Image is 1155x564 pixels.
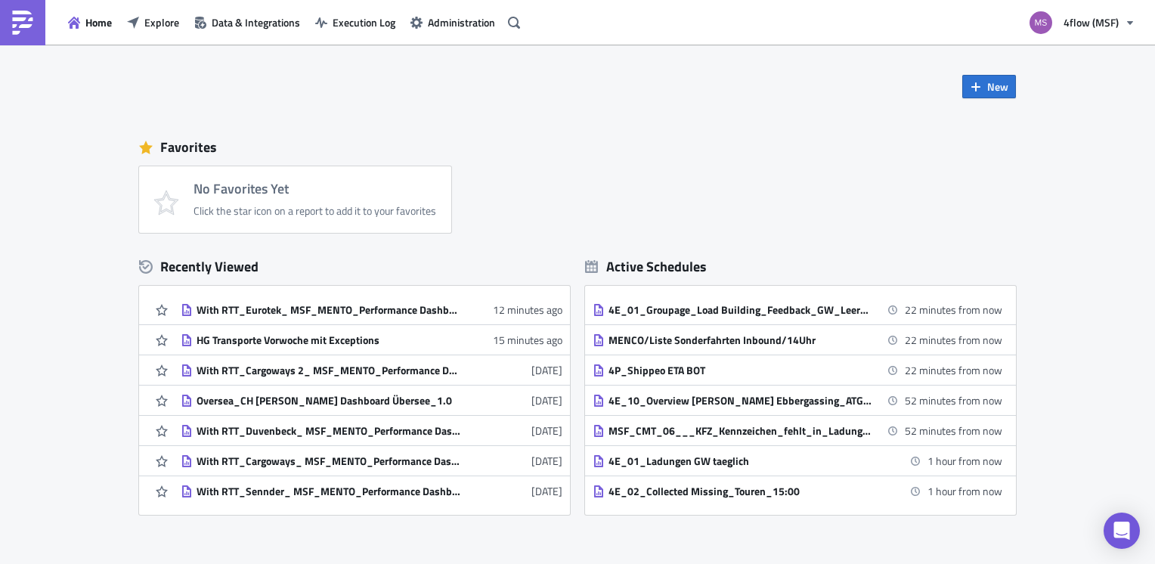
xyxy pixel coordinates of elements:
[60,11,119,34] button: Home
[181,476,562,506] a: With RTT_Sennder_ MSF_MENTO_Performance Dashboard Carrier_1.1[DATE]
[197,394,461,408] div: Oversea_CH [PERSON_NAME] Dashboard Übersee_1.0
[905,423,1002,438] time: 2025-09-17 14:30
[593,295,1002,324] a: 4E_01_Groupage_Load Building_Feedback_GW_Leergut_GW_next day_MO-TH22 minutes from now
[144,14,179,30] span: Explore
[85,14,112,30] span: Home
[197,485,461,498] div: With RTT_Sennder_ MSF_MENTO_Performance Dashboard Carrier_1.1
[1064,14,1119,30] span: 4flow (MSF)
[428,14,495,30] span: Administration
[905,302,1002,318] time: 2025-09-17 14:00
[333,14,395,30] span: Execution Log
[608,454,873,468] div: 4E_01_Ladungen GW taeglich
[181,295,562,324] a: With RTT_Eurotek_ MSF_MENTO_Performance Dashboard Carrier_1.112 minutes ago
[927,483,1002,499] time: 2025-09-17 15:00
[493,332,562,348] time: 2025-09-17T11:22:40Z
[194,204,436,218] div: Click the star icon on a report to add it to your favorites
[593,446,1002,476] a: 4E_01_Ladungen GW taeglich1 hour from now
[593,355,1002,385] a: 4P_Shippeo ETA BOT22 minutes from now
[531,483,562,499] time: 2025-08-29T14:16:51Z
[308,11,403,34] button: Execution Log
[11,11,35,35] img: PushMetrics
[181,446,562,476] a: With RTT_Cargoways_ MSF_MENTO_Performance Dashboard Carrier_1.1[DATE]
[593,386,1002,415] a: 4E_10_Overview [PERSON_NAME] Ebbergassing_ATG424I, ATH938I52 minutes from now
[194,181,436,197] h4: No Favorites Yet
[139,256,570,278] div: Recently Viewed
[608,333,873,347] div: MENCO/Liste Sonderfahrten Inbound/14Uhr
[181,355,562,385] a: With RTT_Cargoways 2_ MSF_MENTO_Performance Dashboard Carrier_1.1[DATE]
[212,14,300,30] span: Data & Integrations
[197,364,461,377] div: With RTT_Cargoways 2_ MSF_MENTO_Performance Dashboard Carrier_1.1
[608,485,873,498] div: 4E_02_Collected Missing_Touren_15:00
[905,362,1002,378] time: 2025-09-17 14:00
[962,75,1016,98] button: New
[181,386,562,415] a: Oversea_CH [PERSON_NAME] Dashboard Übersee_1.0[DATE]
[927,453,1002,469] time: 2025-09-17 15:00
[531,453,562,469] time: 2025-08-29T14:22:45Z
[905,332,1002,348] time: 2025-09-17 14:00
[593,325,1002,355] a: MENCO/Liste Sonderfahrten Inbound/14Uhr22 minutes from now
[119,11,187,34] button: Explore
[197,424,461,438] div: With RTT_Duvenbeck_ MSF_MENTO_Performance Dashboard Carrier_1.1
[593,416,1002,445] a: MSF_CMT_06___KFZ_Kennzeichen_fehlt_in_Ladung_neu_14:0052 minutes from now
[197,303,461,317] div: With RTT_Eurotek_ MSF_MENTO_Performance Dashboard Carrier_1.1
[608,303,873,317] div: 4E_01_Groupage_Load Building_Feedback_GW_Leergut_GW_next day_MO-TH
[493,302,562,318] time: 2025-09-17T11:26:07Z
[181,325,562,355] a: HG Transporte Vorwoche mit Exceptions15 minutes ago
[1028,10,1054,36] img: Avatar
[531,423,562,438] time: 2025-08-29T14:22:52Z
[608,424,873,438] div: MSF_CMT_06___KFZ_Kennzeichen_fehlt_in_Ladung_neu_14:00
[531,362,562,378] time: 2025-08-29T14:29:00Z
[1020,6,1144,39] button: 4flow (MSF)
[187,11,308,34] button: Data & Integrations
[197,454,461,468] div: With RTT_Cargoways_ MSF_MENTO_Performance Dashboard Carrier_1.1
[531,392,562,408] time: 2025-08-29T14:23:22Z
[905,392,1002,408] time: 2025-09-17 14:30
[987,79,1008,95] span: New
[608,394,873,408] div: 4E_10_Overview [PERSON_NAME] Ebbergassing_ATG424I, ATH938I
[181,416,562,445] a: With RTT_Duvenbeck_ MSF_MENTO_Performance Dashboard Carrier_1.1[DATE]
[139,136,1016,159] div: Favorites
[197,333,461,347] div: HG Transporte Vorwoche mit Exceptions
[593,476,1002,506] a: 4E_02_Collected Missing_Touren_15:001 hour from now
[585,258,707,275] div: Active Schedules
[403,11,503,34] button: Administration
[608,364,873,377] div: 4P_Shippeo ETA BOT
[1104,513,1140,549] div: Open Intercom Messenger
